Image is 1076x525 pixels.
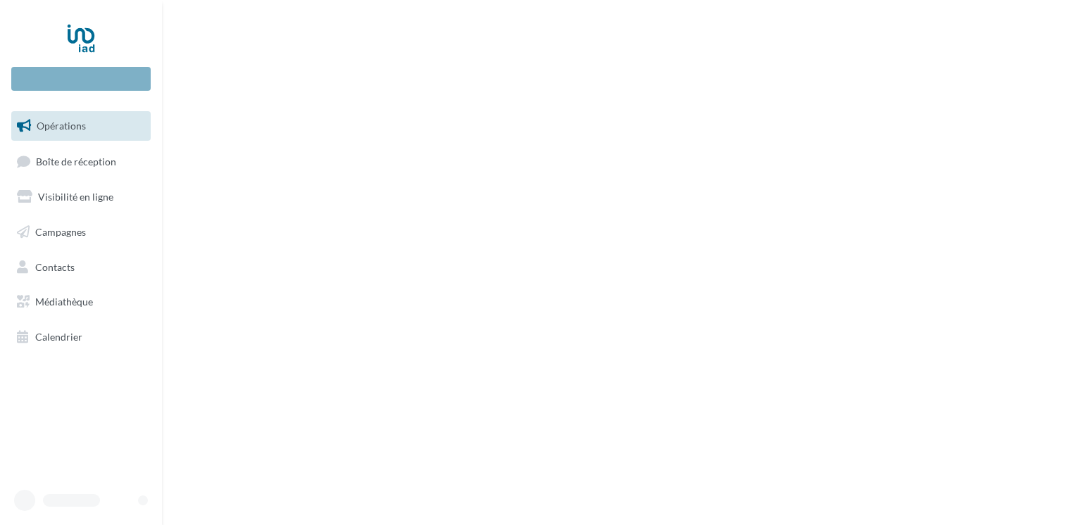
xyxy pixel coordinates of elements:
[8,146,154,177] a: Boîte de réception
[8,287,154,317] a: Médiathèque
[8,253,154,282] a: Contacts
[35,260,75,272] span: Contacts
[36,155,116,167] span: Boîte de réception
[35,226,86,238] span: Campagnes
[37,120,86,132] span: Opérations
[8,322,154,352] a: Calendrier
[35,331,82,343] span: Calendrier
[8,111,154,141] a: Opérations
[11,67,151,91] div: Nouvelle campagne
[8,217,154,247] a: Campagnes
[38,191,113,203] span: Visibilité en ligne
[8,182,154,212] a: Visibilité en ligne
[35,296,93,308] span: Médiathèque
